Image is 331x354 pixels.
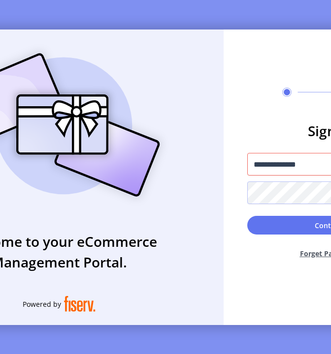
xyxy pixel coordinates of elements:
span: Powered by [23,299,61,309]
